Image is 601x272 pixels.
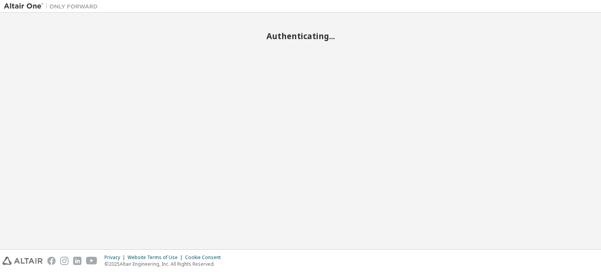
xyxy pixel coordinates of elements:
[47,257,56,265] img: facebook.svg
[60,257,68,265] img: instagram.svg
[185,254,225,261] div: Cookie Consent
[86,257,97,265] img: youtube.svg
[128,254,185,261] div: Website Terms of Use
[2,257,43,265] img: altair_logo.svg
[104,261,225,267] p: © 2025 Altair Engineering, Inc. All Rights Reserved.
[104,254,128,261] div: Privacy
[4,31,597,41] h2: Authenticating...
[73,257,81,265] img: linkedin.svg
[4,2,102,10] img: Altair One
